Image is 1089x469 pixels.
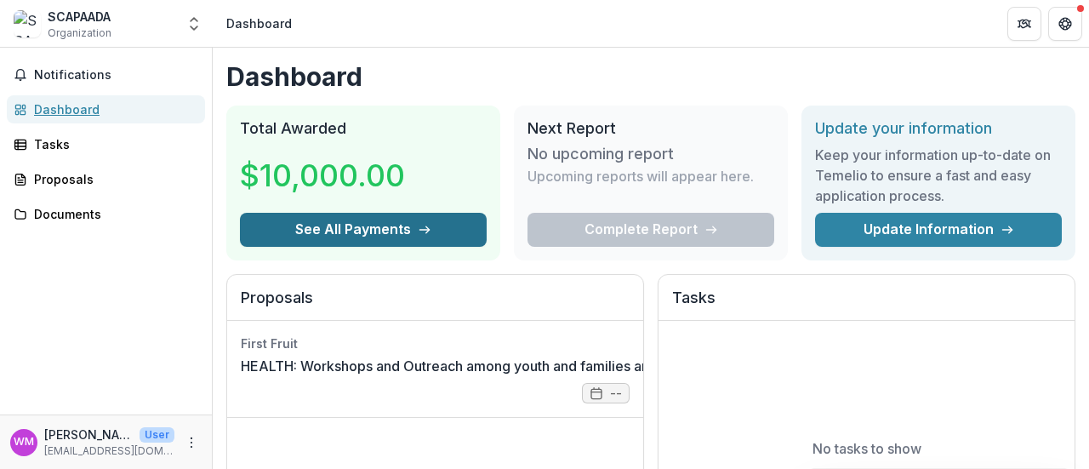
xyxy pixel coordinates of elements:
nav: breadcrumb [220,11,299,36]
h3: No upcoming report [527,145,674,163]
div: Walter Masangila [14,437,34,448]
p: Upcoming reports will appear here. [527,166,754,186]
p: No tasks to show [812,438,921,459]
div: Proposals [34,170,191,188]
a: Dashboard [7,95,205,123]
span: Organization [48,26,111,41]
button: More [181,432,202,453]
button: See All Payments [240,213,487,247]
h2: Total Awarded [240,119,487,138]
h2: Proposals [241,289,630,321]
p: [PERSON_NAME] [44,426,133,443]
div: SCAPAADA [48,8,111,26]
a: HEALTH: Workshops and Outreach among youth and families around mental health [241,356,768,376]
h2: Tasks [672,289,1061,321]
h3: $10,000.00 [240,152,405,198]
a: Documents [7,200,205,228]
button: Get Help [1048,7,1082,41]
a: Tasks [7,130,205,158]
div: Dashboard [34,100,191,118]
button: Partners [1007,7,1041,41]
h2: Next Report [527,119,774,138]
p: [EMAIL_ADDRESS][DOMAIN_NAME] [44,443,174,459]
span: Notifications [34,68,198,83]
p: User [140,427,174,443]
a: Proposals [7,165,205,193]
h2: Update your information [815,119,1062,138]
div: Documents [34,205,191,223]
button: Notifications [7,61,205,89]
img: SCAPAADA [14,10,41,37]
h3: Keep your information up-to-date on Temelio to ensure a fast and easy application process. [815,145,1062,206]
div: Tasks [34,135,191,153]
button: Open entity switcher [182,7,206,41]
h1: Dashboard [226,61,1075,92]
div: Dashboard [226,14,292,32]
a: Update Information [815,213,1062,247]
